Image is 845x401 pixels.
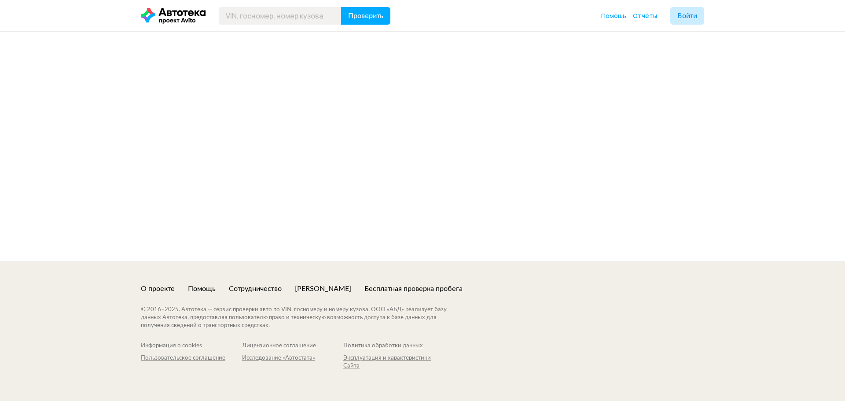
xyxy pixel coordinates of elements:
[364,284,463,294] a: Бесплатная проверка пробега
[348,12,383,19] span: Проверить
[141,306,464,330] div: © 2016– 2025 . Автотека — сервис проверки авто по VIN, госномеру и номеру кузова. ООО «АБД» реали...
[141,284,175,294] a: О проекте
[343,354,445,370] a: Эксплуатация и характеристики Сайта
[601,11,626,20] a: Помощь
[670,7,704,25] button: Войти
[341,7,390,25] button: Проверить
[141,354,242,370] a: Пользовательское соглашение
[242,354,343,362] div: Исследование «Автостата»
[633,11,657,20] a: Отчёты
[295,284,351,294] a: [PERSON_NAME]
[219,7,342,25] input: VIN, госномер, номер кузова
[677,12,697,19] span: Войти
[229,284,282,294] a: Сотрудничество
[242,342,343,350] a: Лицензионное соглашение
[141,354,242,362] div: Пользовательское соглашение
[242,354,343,370] a: Исследование «Автостата»
[141,342,242,350] a: Информация о cookies
[188,284,216,294] a: Помощь
[343,342,445,350] a: Политика обработки данных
